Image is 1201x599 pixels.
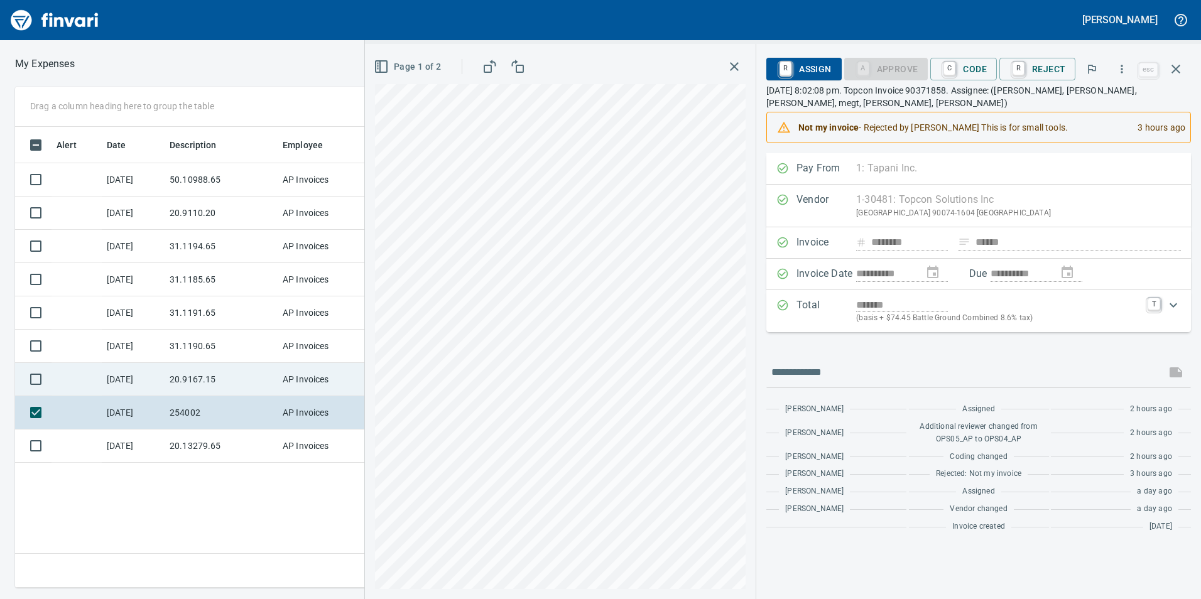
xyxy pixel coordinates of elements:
[8,5,102,35] img: Finvari
[102,163,165,197] td: [DATE]
[102,197,165,230] td: [DATE]
[930,58,997,80] button: CCode
[940,58,987,80] span: Code
[766,290,1191,332] div: Expand
[785,503,844,515] span: [PERSON_NAME]
[1130,468,1172,480] span: 3 hours ago
[856,312,1140,325] p: (basis + $74.45 Battle Ground Combined 8.6% tax)
[170,138,217,153] span: Description
[1078,55,1106,83] button: Flag
[283,138,323,153] span: Employee
[1139,63,1158,77] a: esc
[15,57,75,72] p: My Expenses
[102,396,165,429] td: [DATE]
[844,63,928,73] div: Coding Required
[102,230,165,263] td: [DATE]
[165,396,278,429] td: 254002
[165,330,278,363] td: 31.1190.65
[785,485,844,498] span: [PERSON_NAME]
[102,363,165,396] td: [DATE]
[107,138,143,153] span: Date
[780,62,791,75] a: R
[102,263,165,296] td: [DATE]
[165,230,278,263] td: 31.1194.65
[943,62,955,75] a: C
[952,521,1005,533] span: Invoice created
[278,363,372,396] td: AP Invoices
[785,451,844,463] span: [PERSON_NAME]
[371,55,446,78] button: Page 1 of 2
[766,84,1191,109] p: [DATE] 8:02:08 pm. Topcon Invoice 90371858. Assignee: ([PERSON_NAME], [PERSON_NAME], [PERSON_NAME...
[936,468,1021,480] span: Rejected: Not my invoice
[165,197,278,230] td: 20.9110.20
[1137,485,1172,498] span: a day ago
[57,138,93,153] span: Alert
[785,468,844,480] span: [PERSON_NAME]
[278,330,372,363] td: AP Invoices
[1082,13,1158,26] h5: [PERSON_NAME]
[278,230,372,263] td: AP Invoices
[1161,357,1191,387] span: This records your message into the invoice and notifies anyone mentioned
[278,429,372,463] td: AP Invoices
[278,163,372,197] td: AP Invoices
[915,421,1043,446] span: Additional reviewer changed from OPS05_AP to OPS04_AP
[30,100,214,112] p: Drag a column heading here to group the table
[798,122,859,132] strong: Not my invoice
[962,403,994,416] span: Assigned
[278,263,372,296] td: AP Invoices
[165,363,278,396] td: 20.9167.15
[1130,403,1172,416] span: 2 hours ago
[1148,298,1160,310] a: T
[278,396,372,429] td: AP Invoices
[165,263,278,296] td: 31.1185.65
[1013,62,1024,75] a: R
[798,116,1128,139] div: - Rejected by [PERSON_NAME] This is for small tools.
[278,296,372,330] td: AP Invoices
[1149,521,1172,533] span: [DATE]
[165,163,278,197] td: 50.10988.65
[165,429,278,463] td: 20.13279.65
[1130,427,1172,440] span: 2 hours ago
[1079,10,1161,30] button: [PERSON_NAME]
[785,403,844,416] span: [PERSON_NAME]
[1130,451,1172,463] span: 2 hours ago
[170,138,233,153] span: Description
[57,138,77,153] span: Alert
[278,197,372,230] td: AP Invoices
[376,59,441,75] span: Page 1 of 2
[1137,503,1172,515] span: a day ago
[102,330,165,363] td: [DATE]
[283,138,339,153] span: Employee
[1136,54,1191,84] span: Close invoice
[102,429,165,463] td: [DATE]
[796,298,856,325] p: Total
[950,503,1007,515] span: Vendor changed
[102,296,165,330] td: [DATE]
[1128,116,1185,139] div: 3 hours ago
[999,58,1075,80] button: RReject
[165,296,278,330] td: 31.1191.65
[766,58,841,80] button: RAssign
[776,58,831,80] span: Assign
[950,451,1007,463] span: Coding changed
[15,57,75,72] nav: breadcrumb
[785,427,844,440] span: [PERSON_NAME]
[962,485,994,498] span: Assigned
[107,138,126,153] span: Date
[1108,55,1136,83] button: More
[1009,58,1065,80] span: Reject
